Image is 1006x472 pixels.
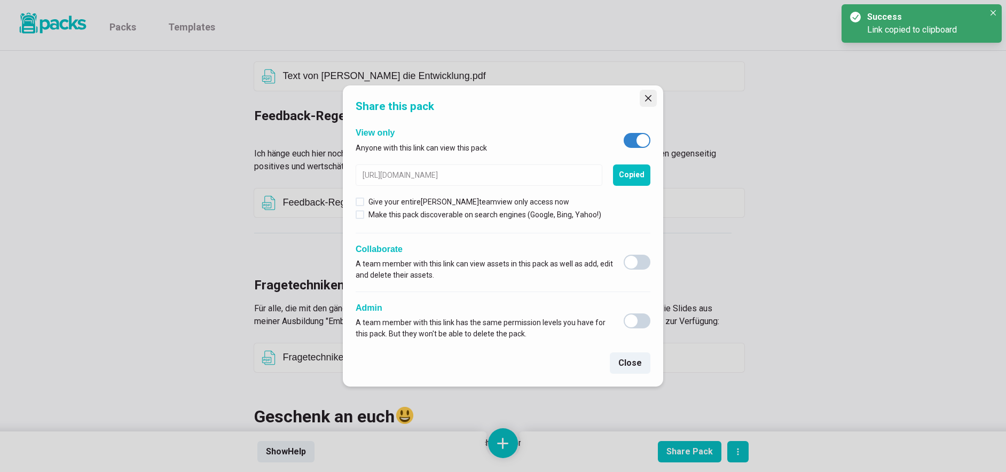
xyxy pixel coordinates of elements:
[613,164,650,186] button: Copied
[987,6,1000,19] button: Close
[640,90,657,107] button: Close
[356,128,487,138] h2: View only
[356,258,613,281] p: A team member with this link can view assets in this pack as well as add, edit and delete their a...
[867,11,980,23] div: Success
[356,303,613,313] h2: Admin
[356,317,613,340] p: A team member with this link has the same permission levels you have for this pack. But they won'...
[356,143,487,154] p: Anyone with this link can view this pack
[368,196,569,208] p: Give your entire [PERSON_NAME] team view only access now
[368,209,601,221] p: Make this pack discoverable on search engines (Google, Bing, Yahoo!)
[356,244,613,254] h2: Collaborate
[610,352,650,374] button: Close
[867,23,985,36] div: Link copied to clipboard
[343,85,663,123] header: Share this pack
